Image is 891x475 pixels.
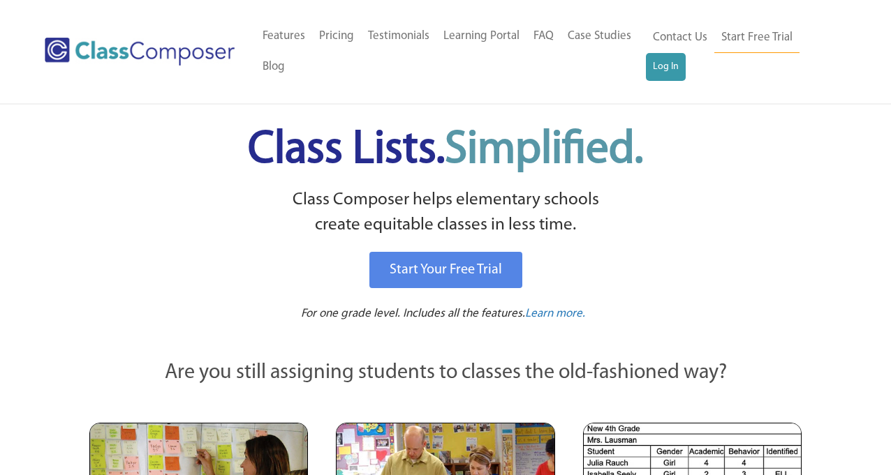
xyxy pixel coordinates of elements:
a: Features [256,21,312,52]
p: Class Composer helps elementary schools create equitable classes in less time. [87,188,804,239]
a: Start Free Trial [714,22,800,54]
span: Simplified. [445,128,643,173]
nav: Header Menu [646,22,836,81]
a: FAQ [526,21,561,52]
a: Log In [646,53,686,81]
a: Contact Us [646,22,714,53]
a: Learning Portal [436,21,526,52]
a: Pricing [312,21,361,52]
a: Start Your Free Trial [369,252,522,288]
span: Learn more. [525,308,585,319]
a: Blog [256,52,292,82]
p: Are you still assigning students to classes the old-fashioned way? [89,358,802,389]
a: Case Studies [561,21,638,52]
span: Start Your Free Trial [390,263,502,277]
nav: Header Menu [256,21,646,82]
a: Testimonials [361,21,436,52]
img: Class Composer [45,38,235,66]
span: Class Lists. [248,128,643,173]
span: For one grade level. Includes all the features. [301,308,525,319]
a: Learn more. [525,306,585,323]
